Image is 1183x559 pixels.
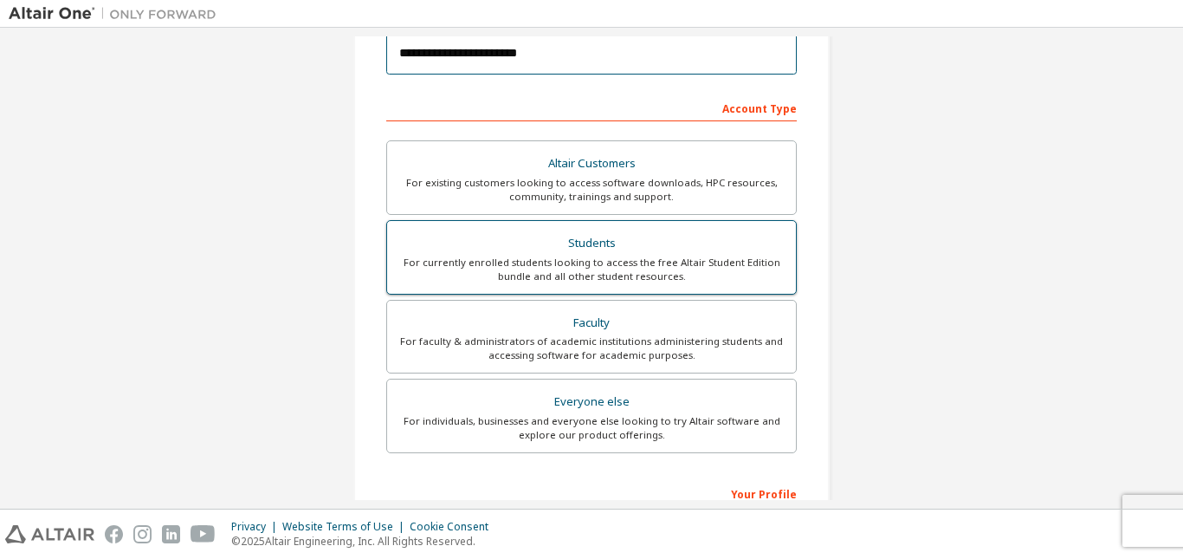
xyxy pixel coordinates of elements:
[398,152,785,176] div: Altair Customers
[398,414,785,442] div: For individuals, businesses and everyone else looking to try Altair software and explore our prod...
[410,520,499,534] div: Cookie Consent
[398,176,785,204] div: For existing customers looking to access software downloads, HPC resources, community, trainings ...
[398,335,785,362] div: For faculty & administrators of academic institutions administering students and accessing softwa...
[282,520,410,534] div: Website Terms of Use
[398,390,785,414] div: Everyone else
[386,479,797,507] div: Your Profile
[231,534,499,549] p: © 2025 Altair Engineering, Inc. All Rights Reserved.
[398,256,785,283] div: For currently enrolled students looking to access the free Altair Student Edition bundle and all ...
[231,520,282,534] div: Privacy
[386,94,797,121] div: Account Type
[162,525,180,543] img: linkedin.svg
[191,525,216,543] img: youtube.svg
[105,525,123,543] img: facebook.svg
[5,525,94,543] img: altair_logo.svg
[398,311,785,335] div: Faculty
[9,5,225,23] img: Altair One
[133,525,152,543] img: instagram.svg
[398,231,785,256] div: Students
